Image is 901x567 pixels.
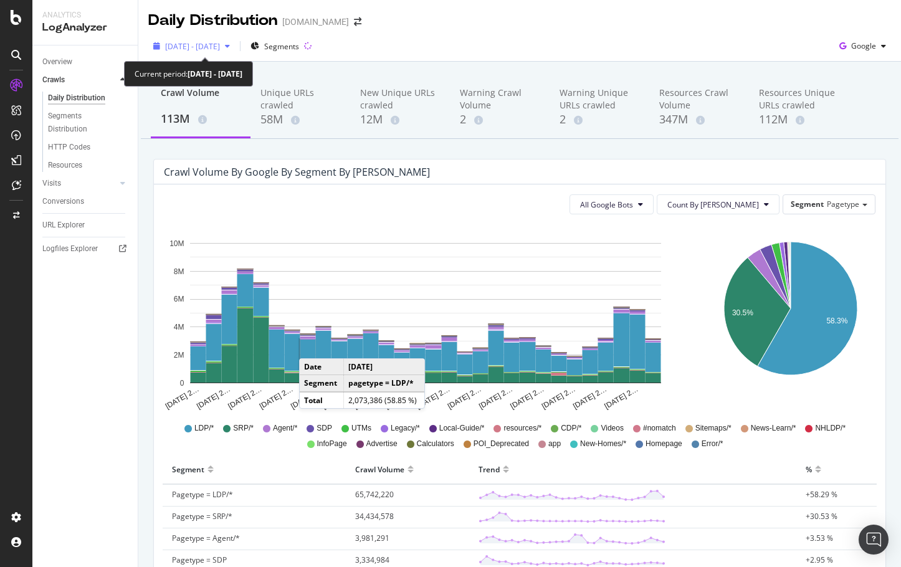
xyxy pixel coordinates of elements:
td: 2,073,386 (58.85 %) [343,392,424,408]
svg: A chart. [164,224,687,411]
span: NHLDP/* [815,423,846,434]
span: +58.29 % [806,489,837,500]
div: 112M [759,112,839,128]
div: Open Intercom Messenger [859,525,889,555]
div: New Unique URLs crawled [360,87,440,112]
span: Pagetype = Agent/* [172,533,240,543]
b: [DATE] - [DATE] [188,69,242,79]
div: Unique URLs crawled [260,87,340,112]
a: Segments Distribution [48,110,129,136]
div: arrow-right-arrow-left [354,17,361,26]
div: URL Explorer [42,219,85,232]
span: UTMs [351,423,371,434]
div: Overview [42,55,72,69]
div: Logfiles Explorer [42,242,98,255]
span: Homepage [646,439,682,449]
span: +2.95 % [806,555,833,565]
a: Conversions [42,195,129,208]
div: Resources [48,159,82,172]
div: HTTP Codes [48,141,90,154]
div: 347M [659,112,739,128]
span: SRP/* [233,423,254,434]
span: New-Homes/* [580,439,626,449]
span: +3.53 % [806,533,833,543]
a: URL Explorer [42,219,129,232]
button: Count By [PERSON_NAME] [657,194,779,214]
div: % [806,459,812,479]
div: Crawl Volume [161,87,241,110]
span: Pagetype = SRP/* [172,511,232,522]
div: Conversions [42,195,84,208]
span: Videos [601,423,623,434]
a: Crawls [42,74,117,87]
div: Crawls [42,74,65,87]
span: Error/* [702,439,723,449]
span: Calculators [417,439,454,449]
span: Sitemaps/* [695,423,732,434]
text: 8M [174,267,184,276]
a: Resources [48,159,129,172]
div: Crawl Volume by google by Segment by [PERSON_NAME] [164,166,430,178]
div: Segments Distribution [48,110,117,136]
div: 113M [161,111,241,127]
div: Resources Unique URLs crawled [759,87,839,112]
a: Logfiles Explorer [42,242,129,255]
span: [DATE] - [DATE] [165,41,220,52]
div: [DOMAIN_NAME] [282,16,349,28]
td: pagetype = LDP/* [343,375,424,392]
div: Analytics [42,10,128,21]
a: Visits [42,177,117,190]
div: Segment [172,459,204,479]
div: Visits [42,177,61,190]
span: SDP [317,423,332,434]
text: 2M [174,351,184,360]
span: LDP/* [194,423,214,434]
text: 10M [169,239,184,248]
span: CDP/* [561,423,581,434]
td: Total [300,392,343,408]
div: 58M [260,112,340,128]
span: Advertise [366,439,398,449]
span: 65,742,220 [355,489,394,500]
div: 2 [560,112,639,128]
span: Pagetype = LDP/* [172,489,233,500]
div: Warning Crawl Volume [460,87,540,112]
span: app [548,439,561,449]
span: resources/* [503,423,541,434]
button: Google [834,36,891,56]
div: 2 [460,112,540,128]
button: Segments [246,36,304,56]
span: All Google Bots [580,199,633,210]
td: Segment [300,375,343,392]
div: Warning Unique URLs crawled [560,87,639,112]
span: Google [851,40,876,51]
span: InfoPage [317,439,347,449]
div: LogAnalyzer [42,21,128,35]
td: [DATE] [343,359,424,375]
div: Trend [479,459,500,479]
div: Resources Crawl Volume [659,87,739,112]
a: Overview [42,55,129,69]
button: [DATE] - [DATE] [148,36,235,56]
div: Daily Distribution [148,10,277,31]
span: #nomatch [643,423,676,434]
a: HTTP Codes [48,141,129,154]
a: Daily Distribution [48,92,129,105]
span: 3,981,291 [355,533,389,543]
span: 34,434,578 [355,511,394,522]
div: 12M [360,112,440,128]
span: Segment [791,199,824,209]
div: Crawl Volume [355,459,404,479]
span: Count By Day [667,199,759,210]
div: Daily Distribution [48,92,105,105]
button: All Google Bots [570,194,654,214]
span: Segments [264,41,299,52]
span: Agent/* [273,423,297,434]
span: Pagetype = SDP [172,555,227,565]
text: 0 [180,379,184,388]
span: News-Learn/* [751,423,796,434]
text: 6M [174,295,184,304]
svg: A chart. [707,224,874,411]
